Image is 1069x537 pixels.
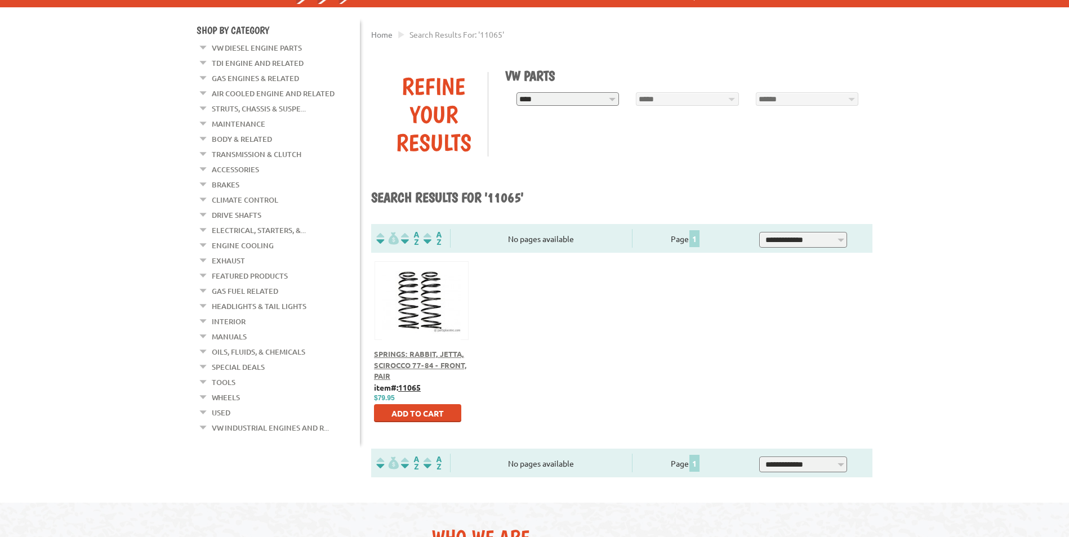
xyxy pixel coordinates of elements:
[398,382,421,392] u: 11065
[374,349,467,381] a: Springs: Rabbit, Jetta, Scirocco 77-84 - Front, Pair
[374,394,395,402] span: $79.95
[380,72,488,156] div: Refine Your Results
[212,360,265,374] a: Special Deals
[212,208,261,222] a: Drive Shafts
[505,68,865,84] h1: VW Parts
[374,382,421,392] b: item#:
[212,299,306,314] a: Headlights & Tail Lights
[632,454,740,472] div: Page
[421,232,444,245] img: Sort by Sales Rank
[212,314,246,329] a: Interior
[212,238,274,253] a: Engine Cooling
[212,405,230,420] a: Used
[212,193,278,207] a: Climate Control
[632,229,740,248] div: Page
[689,455,700,472] span: 1
[212,71,299,86] a: Gas Engines & Related
[451,458,632,469] div: No pages available
[212,117,265,131] a: Maintenance
[376,232,399,245] img: filterpricelow.svg
[212,420,329,435] a: VW Industrial Engines and R...
[212,147,301,162] a: Transmission & Clutch
[212,223,306,238] a: Electrical, Starters, &...
[212,86,335,101] a: Air Cooled Engine and Related
[689,230,700,247] span: 1
[212,329,247,344] a: Manuals
[399,457,421,469] img: Sort by Headline
[212,268,288,283] a: Featured Products
[391,408,444,418] span: Add to Cart
[371,29,393,39] a: Home
[399,232,421,245] img: Sort by Headline
[212,162,259,177] a: Accessories
[212,284,278,298] a: Gas Fuel Related
[212,56,304,70] a: TDI Engine and Related
[212,41,302,55] a: VW Diesel Engine Parts
[212,132,272,146] a: Body & Related
[421,457,444,469] img: Sort by Sales Rank
[374,404,461,422] button: Add to Cart
[212,344,305,359] a: Oils, Fluids, & Chemicals
[212,375,235,390] a: Tools
[212,390,240,405] a: Wheels
[371,189,872,207] h1: Search results for '11065'
[409,29,504,39] span: Search results for: '11065'
[451,233,632,245] div: No pages available
[376,457,399,469] img: filterpricelow.svg
[197,24,360,36] h4: Shop By Category
[212,101,306,116] a: Struts, Chassis & Suspe...
[212,253,245,268] a: Exhaust
[212,177,239,192] a: Brakes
